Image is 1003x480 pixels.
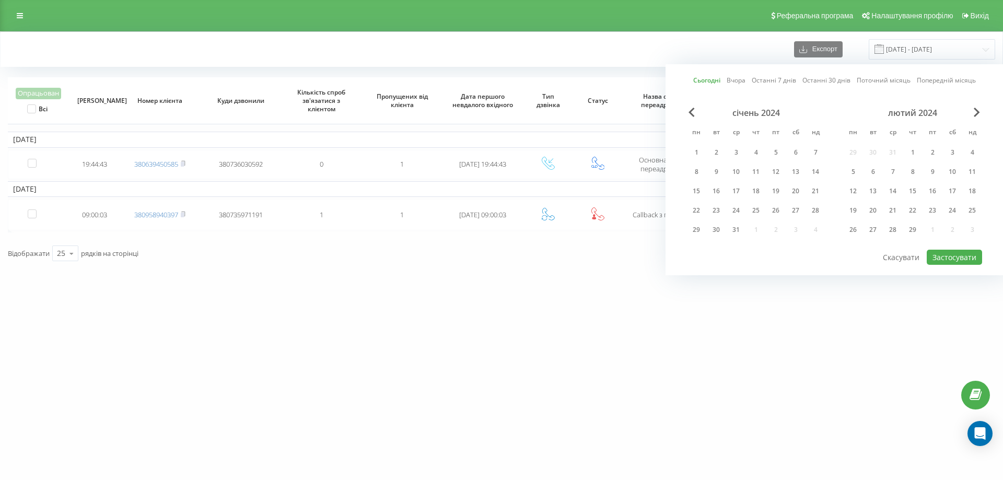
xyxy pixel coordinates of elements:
[946,184,959,198] div: 17
[134,159,178,169] a: 380639450585
[709,223,723,237] div: 30
[708,125,724,141] abbr: вівторок
[808,125,823,141] abbr: неділя
[845,125,861,141] abbr: понеділок
[27,104,48,113] label: Всі
[866,184,880,198] div: 13
[400,210,404,219] span: 1
[865,125,881,141] abbr: вівторок
[749,184,763,198] div: 18
[689,108,695,117] span: Previous Month
[886,204,900,217] div: 21
[886,165,900,179] div: 7
[927,250,982,265] button: Застосувати
[749,204,763,217] div: 25
[748,125,764,141] abbr: четвер
[726,183,746,199] div: ср 17 січ 2024 р.
[729,146,743,159] div: 3
[883,222,903,238] div: ср 28 лют 2024 р.
[400,159,404,169] span: 1
[786,164,806,180] div: сб 13 січ 2024 р.
[686,222,706,238] div: пн 29 січ 2024 р.
[806,203,825,218] div: нд 28 січ 2024 р.
[8,181,995,197] td: [DATE]
[70,199,120,230] td: 09:00:03
[926,184,939,198] div: 16
[886,184,900,198] div: 14
[746,164,766,180] div: чт 11 січ 2024 р.
[623,199,704,230] td: Callback з графіком
[690,184,703,198] div: 15
[631,92,694,109] span: Назва схеми переадресації
[219,210,263,219] span: 380735971191
[794,41,843,57] button: Експорт
[459,159,506,169] span: [DATE] 19:44:43
[686,203,706,218] div: пн 22 січ 2024 р.
[769,204,783,217] div: 26
[766,203,786,218] div: пт 26 січ 2024 р.
[946,165,959,179] div: 10
[746,203,766,218] div: чт 25 січ 2024 р.
[965,184,979,198] div: 18
[906,146,919,159] div: 1
[906,184,919,198] div: 15
[768,125,784,141] abbr: п’ятниця
[134,210,178,219] a: 380958940397
[883,164,903,180] div: ср 7 лют 2024 р.
[843,164,863,180] div: пн 5 лют 2024 р.
[965,204,979,217] div: 25
[746,145,766,160] div: чт 4 січ 2024 р.
[806,145,825,160] div: нд 7 січ 2024 р.
[903,203,923,218] div: чт 22 лют 2024 р.
[965,146,979,159] div: 4
[967,421,993,446] div: Open Intercom Messenger
[777,11,854,20] span: Реферальна програма
[866,204,880,217] div: 20
[843,203,863,218] div: пн 19 лют 2024 р.
[871,11,953,20] span: Налаштування профілю
[942,164,962,180] div: сб 10 лют 2024 р.
[689,125,704,141] abbr: понеділок
[709,146,723,159] div: 2
[802,75,850,85] a: Останні 30 днів
[219,159,263,169] span: 380736030592
[129,97,192,105] span: Номер клієнта
[749,146,763,159] div: 4
[209,97,272,105] span: Куди дзвонили
[686,164,706,180] div: пн 8 січ 2024 р.
[769,184,783,198] div: 19
[786,183,806,199] div: сб 20 січ 2024 р.
[530,92,566,109] span: Тип дзвінка
[320,159,323,169] span: 0
[749,165,763,179] div: 11
[846,165,860,179] div: 5
[809,204,822,217] div: 28
[789,146,802,159] div: 6
[965,165,979,179] div: 11
[690,146,703,159] div: 1
[903,222,923,238] div: чт 29 лют 2024 р.
[846,204,860,217] div: 19
[623,150,704,179] td: Основна схема переадресації
[729,204,743,217] div: 24
[706,164,726,180] div: вт 9 січ 2024 р.
[766,164,786,180] div: пт 12 січ 2024 р.
[709,184,723,198] div: 16
[8,249,50,258] span: Відображати
[962,203,982,218] div: нд 25 лют 2024 р.
[693,75,720,85] a: Сьогодні
[729,165,743,179] div: 10
[809,184,822,198] div: 21
[843,222,863,238] div: пн 26 лют 2024 р.
[789,204,802,217] div: 27
[788,125,803,141] abbr: субота
[786,203,806,218] div: сб 27 січ 2024 р.
[926,165,939,179] div: 9
[974,108,980,117] span: Next Month
[370,92,434,109] span: Пропущених від клієнта
[946,146,959,159] div: 3
[903,145,923,160] div: чт 1 лют 2024 р.
[843,108,982,118] div: лютий 2024
[752,75,796,85] a: Останні 7 днів
[846,184,860,198] div: 12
